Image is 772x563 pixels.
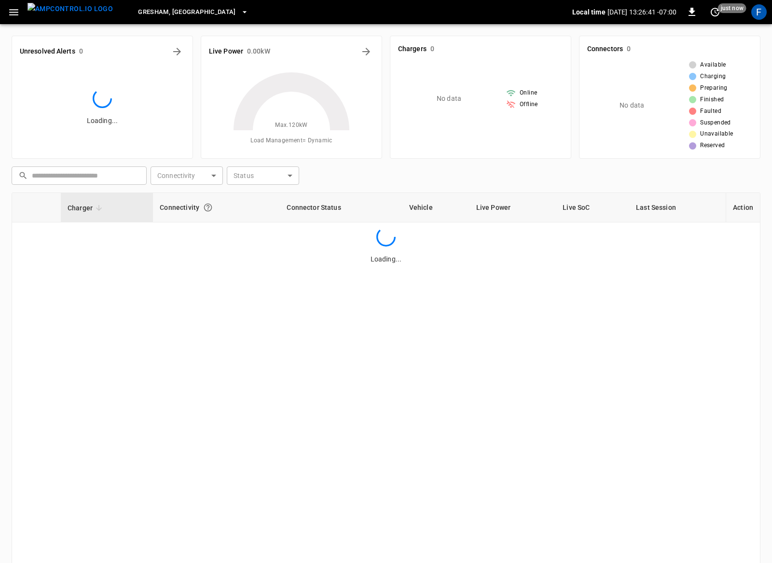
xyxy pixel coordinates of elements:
[587,44,623,55] h6: Connectors
[199,199,217,216] button: Connection between the charger and our software.
[700,107,721,116] span: Faulted
[134,3,252,22] button: Gresham, [GEOGRAPHIC_DATA]
[751,4,767,20] div: profile-icon
[700,83,728,93] span: Preparing
[250,136,332,146] span: Load Management = Dynamic
[700,95,724,105] span: Finished
[700,118,731,128] span: Suspended
[627,44,631,55] h6: 0
[700,72,726,82] span: Charging
[469,193,556,222] th: Live Power
[247,46,270,57] h6: 0.00 kW
[718,3,746,13] span: just now
[398,44,427,55] h6: Chargers
[520,88,537,98] span: Online
[160,199,273,216] div: Connectivity
[402,193,469,222] th: Vehicle
[572,7,606,17] p: Local time
[607,7,676,17] p: [DATE] 13:26:41 -07:00
[437,94,461,104] p: No data
[138,7,236,18] span: Gresham, [GEOGRAPHIC_DATA]
[556,193,629,222] th: Live SoC
[280,193,402,222] th: Connector Status
[700,129,733,139] span: Unavailable
[209,46,243,57] h6: Live Power
[169,44,185,59] button: All Alerts
[358,44,374,59] button: Energy Overview
[520,100,538,110] span: Offline
[620,100,644,110] p: No data
[726,193,760,222] th: Action
[371,255,401,263] span: Loading...
[700,141,725,151] span: Reserved
[68,202,105,214] span: Charger
[430,44,434,55] h6: 0
[707,4,723,20] button: set refresh interval
[700,60,726,70] span: Available
[629,193,726,222] th: Last Session
[79,46,83,57] h6: 0
[28,3,113,15] img: ampcontrol.io logo
[87,117,118,124] span: Loading...
[275,121,308,130] span: Max. 120 kW
[20,46,75,57] h6: Unresolved Alerts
